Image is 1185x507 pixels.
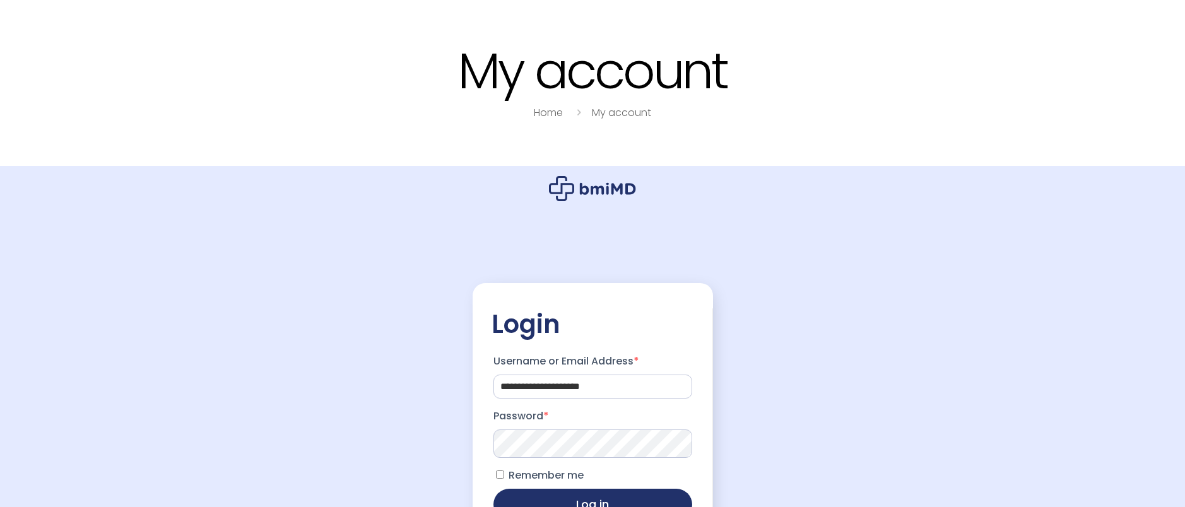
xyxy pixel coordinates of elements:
a: Home [534,105,563,120]
a: My account [592,105,651,120]
label: Username or Email Address [493,351,692,371]
label: Password [493,406,692,426]
i: breadcrumbs separator [572,105,586,120]
h1: My account [195,44,990,98]
h2: Login [492,308,694,340]
input: Remember me [496,470,504,479]
span: Remember me [509,468,584,482]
